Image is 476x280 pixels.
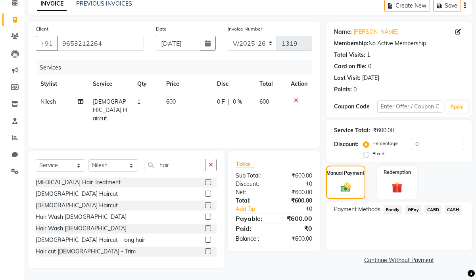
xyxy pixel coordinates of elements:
[228,98,230,106] span: |
[230,214,274,223] div: Payable:
[230,188,274,197] div: Net:
[36,178,121,187] div: [MEDICAL_DATA] Hair Treatment
[259,98,269,105] span: 600
[57,36,144,51] input: Search by Name/Mobile/Email/Code
[274,224,318,233] div: ₹0
[132,75,162,93] th: Qty
[326,170,365,177] label: Manual Payment
[230,197,274,205] div: Total:
[372,140,398,147] label: Percentage
[36,236,145,244] div: [DEMOGRAPHIC_DATA] Haircut - long hair
[405,205,421,214] span: GPay
[286,75,312,93] th: Action
[93,98,127,122] span: [DEMOGRAPHIC_DATA] Haircut
[274,197,318,205] div: ₹600.00
[334,51,365,59] div: Total Visits:
[36,213,127,221] div: Hair Wash [DEMOGRAPHIC_DATA]
[362,74,379,82] div: [DATE]
[228,25,262,33] label: Invoice Number
[338,182,354,193] img: _cash.svg
[353,85,357,94] div: 0
[334,74,361,82] div: Last Visit:
[36,201,118,210] div: [DEMOGRAPHIC_DATA] Haircut
[445,101,468,113] button: Apply
[137,98,140,105] span: 1
[156,25,167,33] label: Date
[88,75,132,93] th: Service
[36,224,127,233] div: Hair Wash [DEMOGRAPHIC_DATA]
[274,214,318,223] div: ₹600.00
[230,235,274,243] div: Balance :
[36,75,88,93] th: Stylist
[334,102,377,111] div: Coupon Code
[230,172,274,180] div: Sub Total:
[230,224,274,233] div: Paid:
[36,247,136,256] div: Hair cut [DEMOGRAPHIC_DATA] - Trim
[36,36,58,51] button: +91
[230,205,281,213] a: Add Tip
[353,28,398,36] a: [PERSON_NAME]
[334,39,464,48] div: No Active Membership
[255,75,286,93] th: Total
[217,98,225,106] span: 0 F
[274,180,318,188] div: ₹0
[334,85,352,94] div: Points:
[274,235,318,243] div: ₹600.00
[334,140,359,149] div: Discount:
[274,172,318,180] div: ₹600.00
[233,98,242,106] span: 0 %
[144,159,205,171] input: Search or Scan
[388,181,406,194] img: _gift.svg
[40,98,56,105] span: Nilesh
[36,190,118,198] div: [DEMOGRAPHIC_DATA] Haircut
[334,126,370,135] div: Service Total:
[372,150,384,157] label: Fixed
[334,39,369,48] div: Membership:
[161,75,212,93] th: Price
[368,62,371,71] div: 0
[36,25,48,33] label: Client
[445,205,462,214] span: CASH
[377,100,442,113] input: Enter Offer / Coupon Code
[230,180,274,188] div: Discount:
[373,126,394,135] div: ₹600.00
[36,60,318,75] div: Services
[281,205,318,213] div: ₹0
[384,205,402,214] span: Family
[328,256,470,265] a: Continue Without Payment
[384,169,411,176] label: Redemption
[334,205,380,214] span: Payment Methods
[367,51,370,59] div: 1
[424,205,441,214] span: CARD
[334,62,367,71] div: Card on file:
[236,160,254,168] span: Total
[334,28,352,36] div: Name:
[166,98,176,105] span: 600
[274,188,318,197] div: ₹600.00
[212,75,255,93] th: Disc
